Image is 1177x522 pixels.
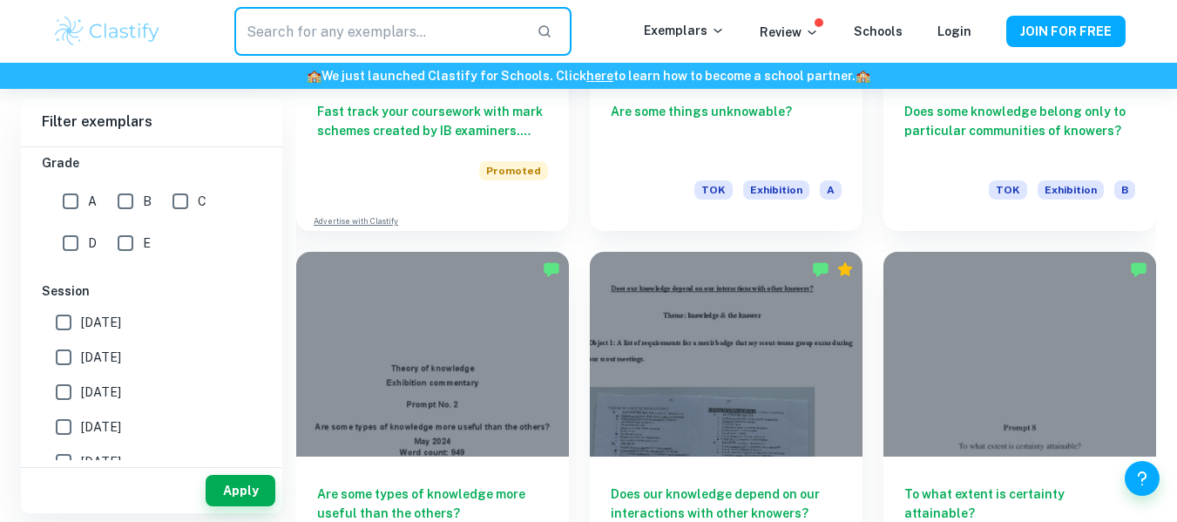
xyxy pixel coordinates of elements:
h6: Does some knowledge belong only to particular communities of knowers? [904,102,1135,159]
h6: Are some things unknowable? [611,102,842,159]
a: Schools [854,24,903,38]
span: [DATE] [81,452,121,471]
input: Search for any exemplars... [234,7,522,56]
span: E [143,234,151,253]
span: B [143,192,152,211]
a: Advertise with Clastify [314,215,398,227]
h6: We just launched Clastify for Schools. Click to learn how to become a school partner. [3,66,1174,85]
span: Exhibition [743,180,809,200]
span: [DATE] [81,417,121,437]
button: Help and Feedback [1125,461,1160,496]
img: Marked [812,261,829,278]
p: Exemplars [644,21,725,40]
a: here [586,69,613,83]
span: C [198,192,206,211]
span: [DATE] [81,313,121,332]
h6: Session [42,281,261,301]
span: 🏫 [307,69,321,83]
img: Clastify logo [52,14,163,49]
h6: Filter exemplars [21,98,282,146]
button: Apply [206,475,275,506]
h6: Fast track your coursework with mark schemes created by IB examiners. Upgrade now [317,102,548,140]
span: [DATE] [81,348,121,367]
span: A [820,180,842,200]
span: [DATE] [81,383,121,402]
span: D [88,234,97,253]
img: Marked [543,261,560,278]
p: Review [760,23,819,42]
span: 🏫 [856,69,870,83]
a: Login [937,24,971,38]
img: Marked [1130,261,1147,278]
span: B [1114,180,1135,200]
h6: Grade [42,153,261,173]
span: TOK [989,180,1027,200]
span: Promoted [479,161,548,180]
button: JOIN FOR FREE [1006,16,1126,47]
span: TOK [694,180,733,200]
div: Premium [836,261,854,278]
span: A [88,192,97,211]
span: Exhibition [1038,180,1104,200]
